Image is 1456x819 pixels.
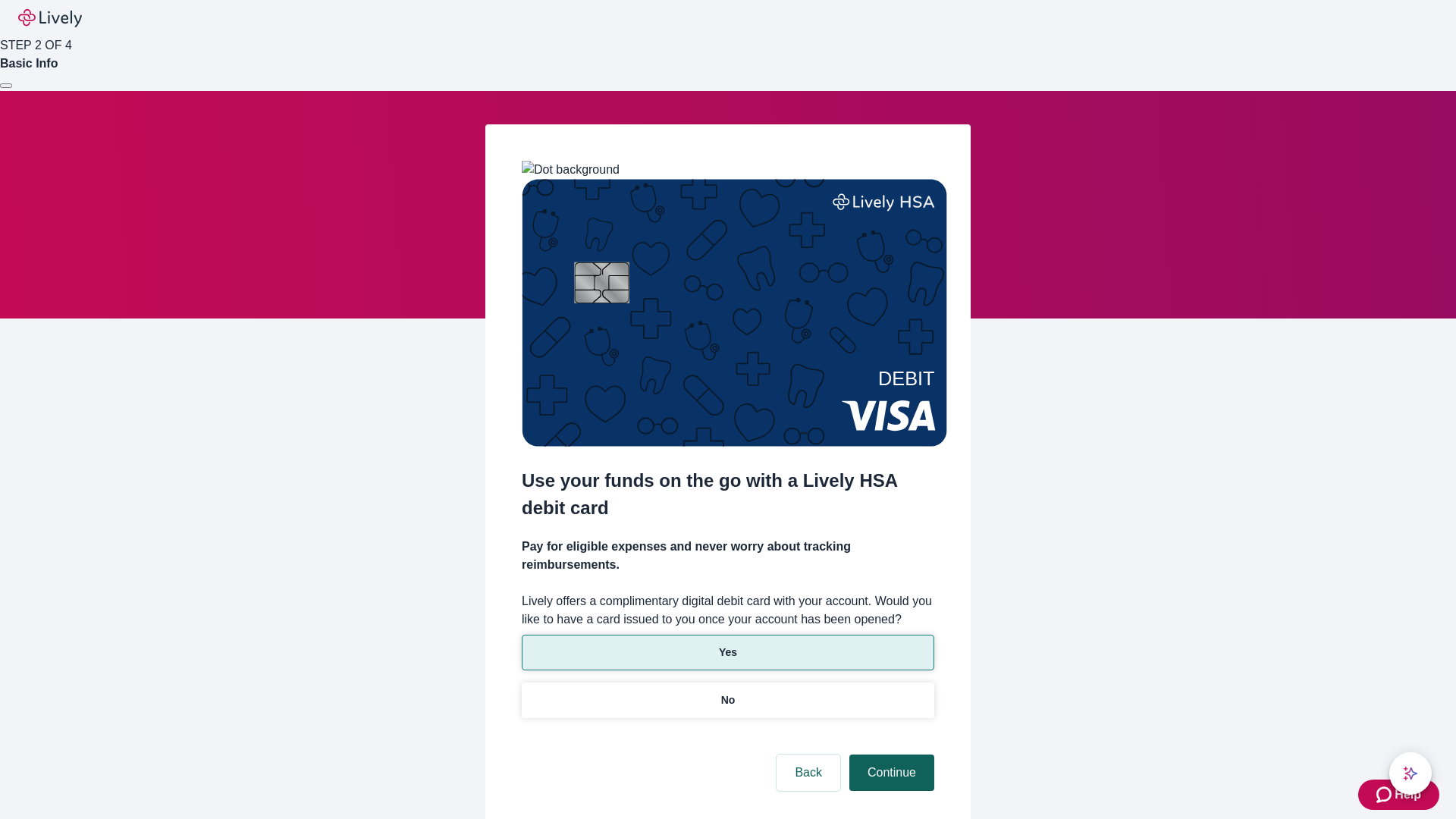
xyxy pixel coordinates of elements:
span: Help [1395,786,1421,804]
svg: Zendesk support icon [1376,786,1395,804]
img: Lively [18,9,82,27]
button: Yes [522,635,934,670]
button: Back [777,755,840,791]
svg: Lively AI Assistant [1403,766,1418,781]
button: Continue [849,755,934,791]
button: chat [1389,752,1432,795]
button: No [522,682,934,718]
h4: Pay for eligible expenses and never worry about tracking reimbursements. [522,538,934,574]
h2: Use your funds on the go with a Lively HSA debit card [522,467,934,522]
p: No [721,692,736,708]
button: Zendesk support iconHelp [1358,780,1439,810]
img: Debit card [522,179,947,447]
p: Yes [719,645,737,661]
img: Dot background [522,161,620,179]
label: Lively offers a complimentary digital debit card with your account. Would you like to have a card... [522,592,934,629]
